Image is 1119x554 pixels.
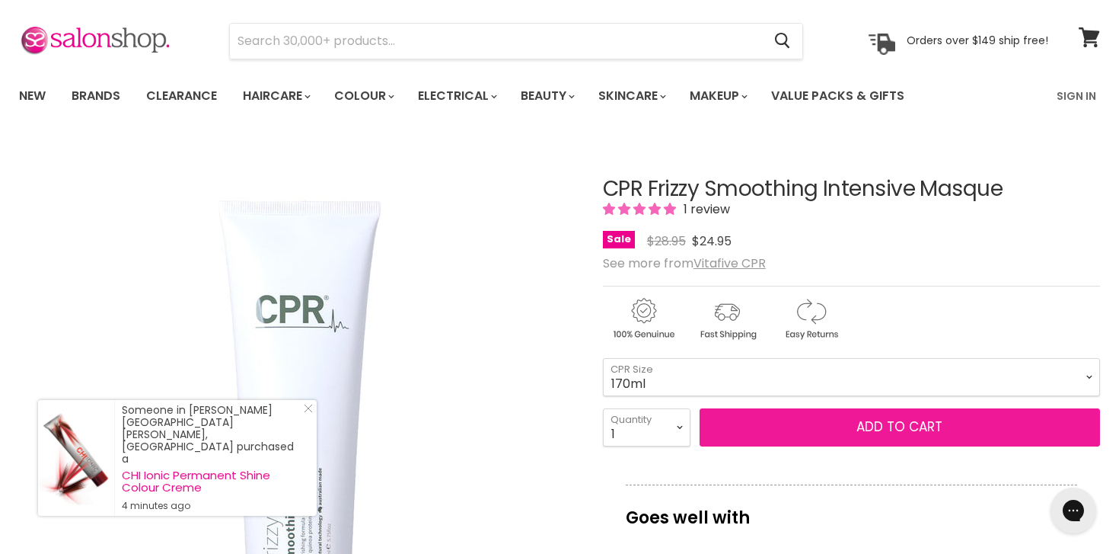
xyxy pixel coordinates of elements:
span: $24.95 [692,232,732,250]
span: 5.00 stars [603,200,679,218]
p: Goes well with [626,485,1077,535]
img: genuine.gif [603,296,684,342]
a: Visit product page [38,400,114,516]
a: Electrical [406,80,506,112]
a: Haircare [231,80,320,112]
a: Vitafive CPR [693,255,766,272]
div: Someone in [PERSON_NAME][GEOGRAPHIC_DATA][PERSON_NAME], [GEOGRAPHIC_DATA] purchased a [122,404,301,512]
span: 1 review [679,200,730,218]
a: Clearance [135,80,228,112]
a: Colour [323,80,403,112]
p: Orders over $149 ship free! [907,34,1048,47]
button: Search [762,24,802,59]
form: Product [229,23,803,59]
h1: CPR Frizzy Smoothing Intensive Masque [603,178,1100,201]
a: New [8,80,57,112]
select: Quantity [603,408,690,447]
span: $28.95 [647,232,686,250]
a: Value Packs & Gifts [760,80,916,112]
a: CHI Ionic Permanent Shine Colour Creme [122,469,301,494]
img: shipping.gif [687,296,767,342]
span: See more from [603,255,766,272]
iframe: Gorgias live chat messenger [1043,482,1104,539]
a: Makeup [678,80,757,112]
a: Brands [60,80,132,112]
span: Add to cart [856,418,942,436]
a: Close Notification [298,404,313,419]
input: Search [230,24,762,59]
svg: Close Icon [304,404,313,413]
ul: Main menu [8,74,982,118]
a: Beauty [509,80,584,112]
a: Sign In [1047,80,1105,112]
a: Skincare [587,80,675,112]
span: Sale [603,231,635,248]
img: returns.gif [770,296,851,342]
button: Add to cart [700,408,1100,447]
small: 4 minutes ago [122,500,301,512]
